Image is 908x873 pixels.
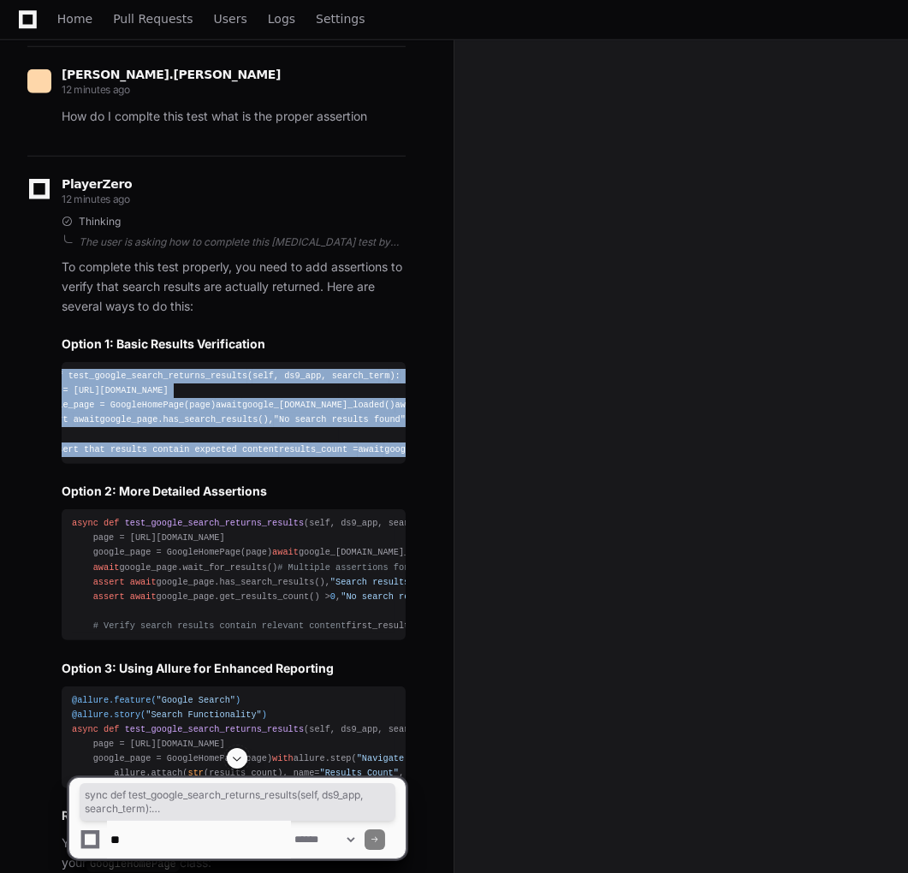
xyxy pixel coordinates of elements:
[145,710,262,720] span: "Search Functionality"
[274,414,406,425] span: "No search results found"
[68,371,247,381] span: test_google_search_returns_results
[341,591,489,602] span: "No search results returned"
[72,516,395,633] div: ( ): page = [URL][DOMAIN_NAME] google_page = GoogleHomePage(page) google_[DOMAIN_NAME]_loaded() g...
[72,695,240,705] span: @allure.feature( )
[62,107,406,127] p: How do I complte this test what is the proper assertion
[74,414,100,425] span: await
[62,83,130,96] span: 12 minutes ago
[57,14,92,24] span: Home
[395,400,422,410] span: await
[62,258,406,316] p: To complete this test properly, you need to add assertions to verify that search results are actu...
[79,235,406,249] div: The user is asking how to complete this [MEDICAL_DATA] test by adding proper assertions. Looking ...
[93,591,125,602] span: assert
[37,444,279,454] span: # Assert that results contain expected content
[130,591,157,602] span: await
[104,724,119,734] span: def
[15,369,339,457] div: ( ): page = [URL][DOMAIN_NAME] google_page = GoogleHomePage(page) google_[DOMAIN_NAME]_loaded() g...
[157,695,235,705] span: "Google Search"
[93,621,347,631] span: # Verify search results contain relevant content
[330,591,335,602] span: 0
[62,179,132,189] span: PlayerZero
[358,444,384,454] span: await
[125,518,304,528] span: test_google_search_returns_results
[268,14,295,24] span: Logs
[62,68,281,81] span: [PERSON_NAME].[PERSON_NAME]
[277,562,551,573] span: # Multiple assertions for comprehensive verification
[316,14,365,24] span: Settings
[93,577,125,587] span: assert
[214,14,247,24] span: Users
[130,577,157,587] span: await
[125,724,304,734] span: test_google_search_returns_results
[62,193,130,205] span: 12 minutes ago
[272,547,299,557] span: await
[309,724,446,734] span: self, ds9_app, search_term
[72,710,267,720] span: @allure.story( )
[104,518,119,528] span: def
[252,371,389,381] span: self, ds9_app, search_term
[309,518,446,528] span: self, ds9_app, search_term
[72,518,98,528] span: async
[113,14,193,24] span: Pull Requests
[62,660,406,677] h2: Option 3: Using Allure for Enhanced Reporting
[79,215,121,229] span: Thinking
[85,788,390,816] span: sync def test_google_search_returns_results(self, ds9_app, search_term): page = [URL][DOMAIN_NAME...
[72,724,98,734] span: async
[62,336,406,353] h2: Option 1: Basic Results Verification
[93,562,120,573] span: await
[330,577,520,587] span: "Search results container not found"
[72,693,395,781] div: ( ): page = [URL][DOMAIN_NAME] google_page = GoogleHomePage(page) allure.step( ): google_[DOMAIN_...
[216,400,242,410] span: await
[62,483,406,500] h2: Option 2: More Detailed Assertions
